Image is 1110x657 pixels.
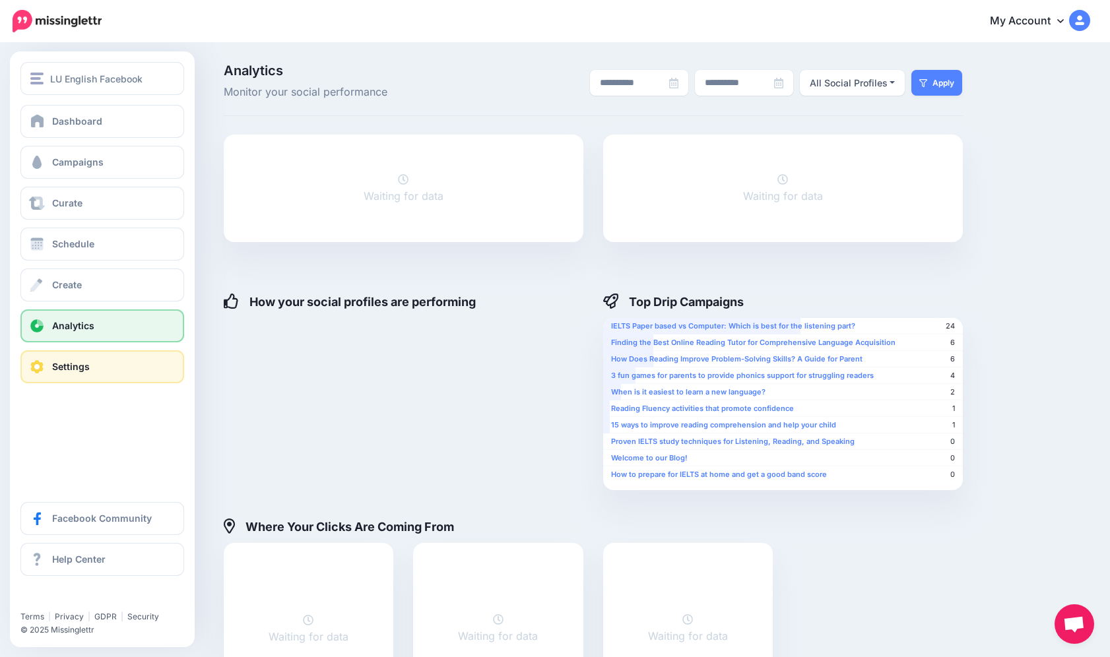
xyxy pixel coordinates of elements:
span: Analytics [52,320,94,331]
span: 0 [950,453,955,463]
button: LU English Facebook [20,62,184,95]
span: 24 [946,321,955,331]
span: Analytics [224,64,457,77]
b: IELTS Paper based vs Computer: Which is best for the listening part? [611,321,855,330]
a: Security [127,611,159,621]
a: GDPR [94,611,117,621]
b: How to prepare for IELTS at home and get a good band score [611,470,827,479]
span: 1 [952,404,955,414]
span: | [121,611,123,621]
a: Waiting for data [364,173,443,203]
span: 2 [950,387,955,397]
span: | [88,611,90,621]
a: Facebook Community [20,502,184,535]
span: Create [52,279,82,290]
a: Schedule [20,228,184,261]
a: Settings [20,350,184,383]
div: All Social Profiles [810,75,888,91]
h4: Top Drip Campaigns [603,294,744,309]
a: Analytics [20,309,184,342]
span: 6 [950,338,955,348]
a: Waiting for data [648,611,728,646]
b: How Does Reading Improve Problem-Solving Skills? A Guide for Parent [611,354,863,363]
div: Open chat [1055,604,1094,644]
span: 4 [950,371,955,381]
span: 6 [950,354,955,364]
button: All Social Profiles [800,70,905,96]
li: © 2025 Missinglettr [20,623,194,637]
span: Schedule [52,238,94,249]
img: menu.png [30,73,44,84]
a: Help Center [20,543,184,576]
button: Apply [911,70,962,96]
span: Monitor your social performance [224,84,457,101]
b: Finding the Best Online Reading Tutor for Comprehensive Language Acquisition [611,338,896,347]
a: Waiting for data [269,613,348,644]
a: Waiting for data [743,173,823,203]
h4: How your social profiles are performing [224,294,476,309]
span: LU English Facebook [50,71,143,86]
a: Privacy [55,611,84,621]
b: When is it easiest to learn a new language? [611,387,766,396]
a: Campaigns [20,146,184,179]
b: 15 ways to improve reading comprehension and help your child [611,420,836,429]
a: Create [20,268,184,301]
a: Waiting for data [458,611,538,646]
span: 0 [950,437,955,447]
h4: Where Your Clicks Are Coming From [224,518,455,534]
span: Facebook Community [52,513,152,524]
a: Dashboard [20,105,184,138]
span: 1 [952,420,955,430]
b: 3 fun games for parents to provide phonics support for struggling readers [611,371,874,380]
b: Proven IELTS study techniques for Listening, Reading, and Speaking [611,437,855,446]
b: Welcome to our Blog! [611,453,688,462]
span: 0 [950,470,955,480]
span: Campaigns [52,156,104,168]
span: Settings [52,361,90,372]
span: Dashboard [52,115,102,127]
a: Curate [20,187,184,220]
iframe: Twitter Follow Button [20,592,123,606]
span: Curate [52,197,82,208]
b: Reading Fluency activities that promote confidence [611,404,794,413]
a: Terms [20,611,44,621]
span: Help Center [52,553,106,565]
span: | [48,611,51,621]
img: Missinglettr [13,10,102,32]
a: My Account [977,5,1090,38]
